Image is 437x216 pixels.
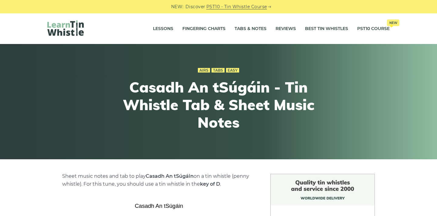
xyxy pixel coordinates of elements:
[357,21,390,36] a: PST10 CourseNew
[107,79,330,131] h1: Casadh An tSúgáin - Tin Whistle Tab & Sheet Music Notes
[62,172,256,188] p: Sheet music notes and tab to play on a tin whistle (penny whistle). For this tune, you should use...
[146,173,194,179] strong: Casadh An tSúgáin
[276,21,296,36] a: Reviews
[212,68,225,73] a: Tabs
[305,21,348,36] a: Best Tin Whistles
[200,181,220,187] strong: key of D
[182,21,225,36] a: Fingering Charts
[387,19,399,26] span: New
[226,68,239,73] a: Easy
[47,20,84,36] img: LearnTinWhistle.com
[235,21,266,36] a: Tabs & Notes
[153,21,173,36] a: Lessons
[198,68,210,73] a: Airs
